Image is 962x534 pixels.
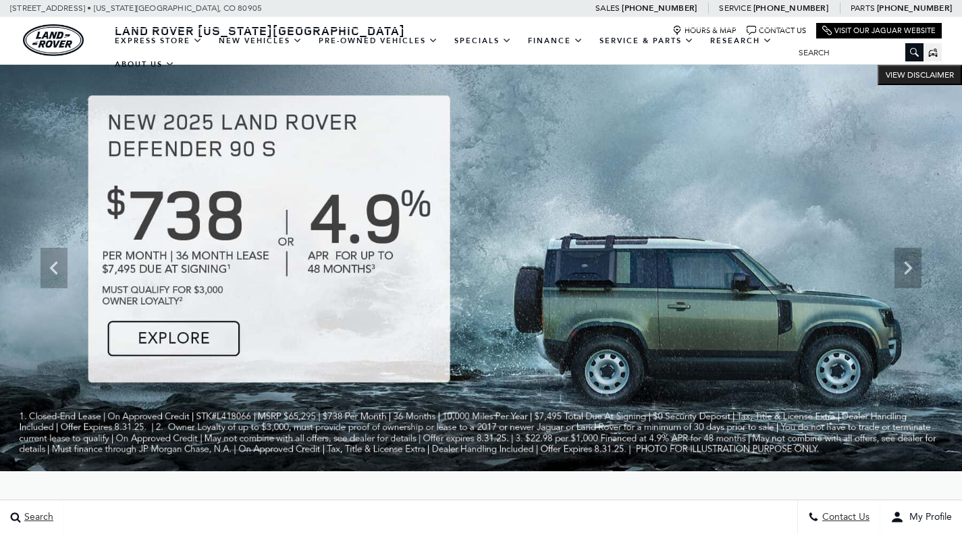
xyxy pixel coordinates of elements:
[107,22,413,38] a: Land Rover [US_STATE][GEOGRAPHIC_DATA]
[115,22,405,38] span: Land Rover [US_STATE][GEOGRAPHIC_DATA]
[851,3,875,13] span: Parts
[819,512,870,523] span: Contact Us
[789,45,924,61] input: Search
[904,512,952,523] span: My Profile
[886,70,954,80] span: VIEW DISCLAIMER
[107,53,183,76] a: About Us
[10,3,262,13] a: [STREET_ADDRESS] • [US_STATE][GEOGRAPHIC_DATA], CO 80905
[23,24,84,56] img: Land Rover
[878,65,962,85] button: VIEW DISCLAIMER
[520,29,591,53] a: Finance
[446,29,520,53] a: Specials
[747,26,806,36] a: Contact Us
[880,500,962,534] button: user-profile-menu
[672,26,737,36] a: Hours & Map
[595,3,620,13] span: Sales
[23,24,84,56] a: land-rover
[21,512,53,523] span: Search
[107,29,211,53] a: EXPRESS STORE
[107,29,789,76] nav: Main Navigation
[719,3,751,13] span: Service
[753,3,828,14] a: [PHONE_NUMBER]
[702,29,780,53] a: Research
[622,3,697,14] a: [PHONE_NUMBER]
[822,26,936,36] a: Visit Our Jaguar Website
[591,29,702,53] a: Service & Parts
[311,29,446,53] a: Pre-Owned Vehicles
[211,29,311,53] a: New Vehicles
[877,3,952,14] a: [PHONE_NUMBER]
